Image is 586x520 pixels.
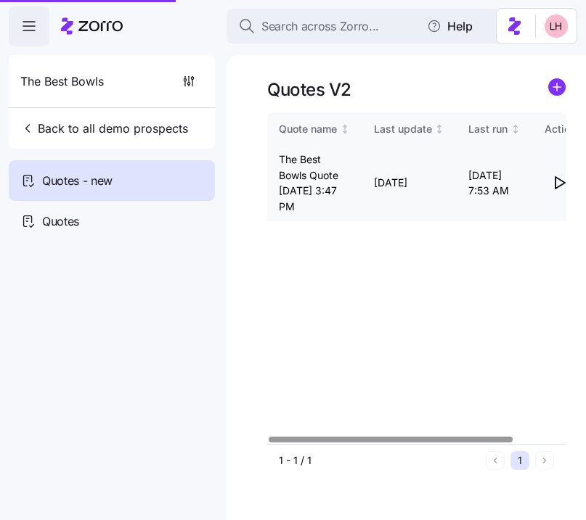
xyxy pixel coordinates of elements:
td: [DATE] [362,146,457,221]
div: Not sorted [434,124,444,134]
span: Quotes - new [42,172,113,190]
button: Previous page [486,451,505,470]
div: Not sorted [510,124,521,134]
a: Quotes [9,201,215,242]
th: Last updateNot sorted [362,112,457,146]
span: Search across Zorro... [261,17,379,36]
td: [DATE] 7:53 AM [457,146,533,221]
button: 1 [510,451,529,470]
span: The Best Bowls [20,73,104,91]
button: Search across Zorro... [227,9,517,44]
div: Not sorted [340,124,350,134]
div: Quote name [279,121,337,137]
span: Back to all demo prospects [20,120,188,137]
span: Help [427,17,473,35]
button: Next page [535,451,554,470]
img: 8ac9784bd0c5ae1e7e1202a2aac67deb [545,15,568,38]
a: add icon [548,78,566,101]
div: Last run [468,121,508,137]
div: Last update [374,121,432,137]
td: The Best Bowls Quote [DATE] 3:47 PM [267,146,362,221]
th: Last runNot sorted [457,112,533,146]
span: Quotes [42,212,79,231]
th: Quote nameNot sorted [267,112,362,146]
h1: Quotes V2 [267,78,351,101]
svg: add icon [548,78,566,96]
a: Quotes - new [9,160,215,201]
div: 1 - 1 / 1 [279,453,480,468]
button: Back to all demo prospects [15,114,194,143]
button: Help [415,12,484,41]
